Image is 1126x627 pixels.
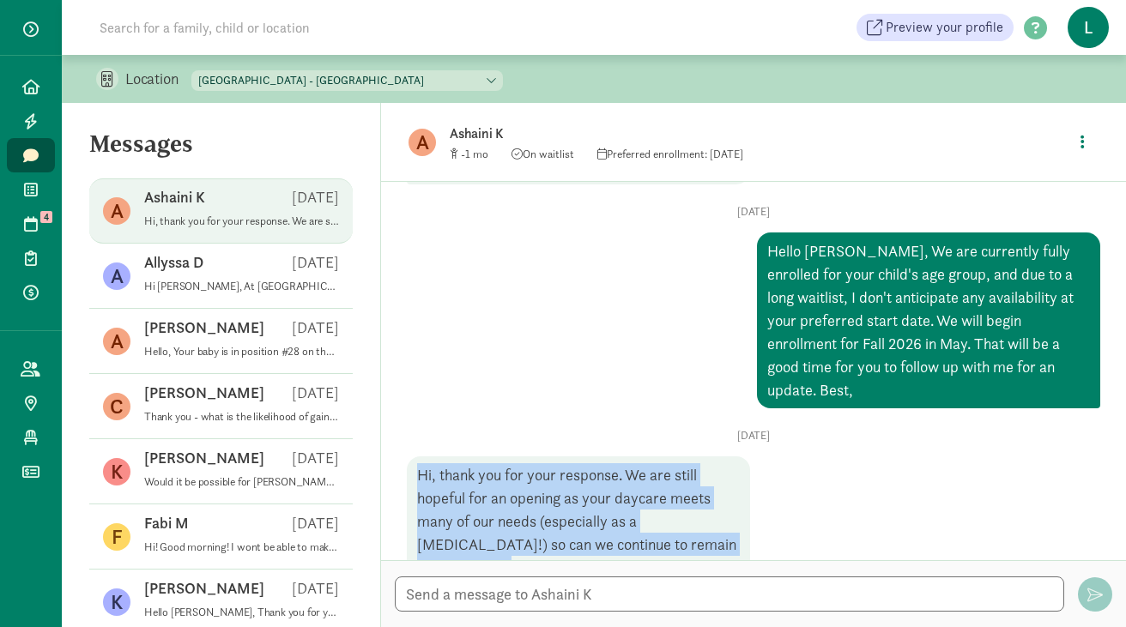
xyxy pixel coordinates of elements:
[144,345,339,359] p: Hello, Your baby is in position #28 on the general waitlist for the Infant classroom for [DATE]. ...
[103,328,130,355] figure: A
[292,383,339,403] p: [DATE]
[144,187,205,208] p: Ashaini K
[125,69,191,89] p: Location
[450,122,990,146] p: Ashaini K
[144,513,189,534] p: Fabi M
[407,429,1100,443] p: [DATE]
[144,317,264,338] p: [PERSON_NAME]
[292,317,339,338] p: [DATE]
[512,147,574,161] span: On waitlist
[292,252,339,273] p: [DATE]
[7,207,55,241] a: 4
[144,410,339,424] p: Thank you - what is the likelihood of gaining a spot by end of 2025? Is there anything else we ca...
[407,456,750,586] div: Hi, thank you for your response. We are still hopeful for an opening as your daycare meets many o...
[407,205,1100,219] p: [DATE]
[144,606,339,619] p: Hello [PERSON_NAME], Thank you for your interest at [GEOGRAPHIC_DATA]. It's not an exact time. Th...
[144,214,339,228] p: Hi, thank you for your response. We are still hopeful for an opening as your daycare meets many o...
[292,513,339,534] p: [DATE]
[144,540,339,554] p: Hi! Good morning! I wont be able to make it [DATE] to the tour. Would it be possible to reschedule?
[103,197,130,225] figure: A
[144,448,264,468] p: [PERSON_NAME]
[62,130,380,172] h5: Messages
[144,252,203,273] p: Allyssa D
[103,523,130,551] figure: F
[103,262,130,290] figure: A
[461,147,488,161] span: -1
[857,14,1014,41] a: Preview your profile
[40,211,52,223] span: 4
[144,475,339,489] p: Would it be possible for [PERSON_NAME] and I to do a brief in person tour sometime soon?
[886,17,1003,38] span: Preview your profile
[1068,7,1109,48] span: L
[597,147,743,161] span: Preferred enrollment: [DATE]
[103,393,130,420] figure: C
[103,588,130,616] figure: K
[89,10,571,45] input: Search for a family, child or location
[292,187,339,208] p: [DATE]
[292,578,339,599] p: [DATE]
[144,383,264,403] p: [PERSON_NAME]
[144,578,264,599] p: [PERSON_NAME]
[757,232,1100,408] div: Hello [PERSON_NAME], We are currently fully enrolled for your child's age group, and due to a lon...
[292,448,339,468] p: [DATE]
[103,458,130,485] figure: K
[409,129,436,156] figure: A
[144,280,339,293] p: Hi [PERSON_NAME], At [GEOGRAPHIC_DATA] we only offer full-time care. The monthly tuition is $2,55...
